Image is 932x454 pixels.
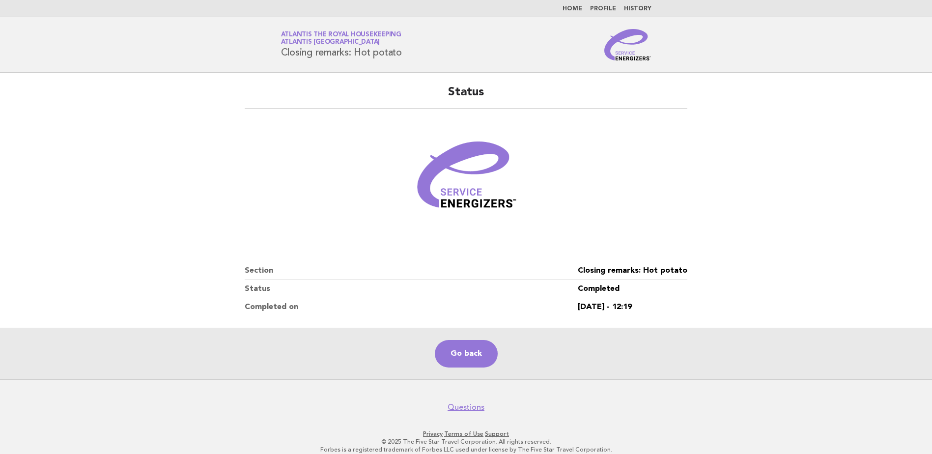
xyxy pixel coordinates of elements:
[423,430,443,437] a: Privacy
[166,446,767,454] p: Forbes is a registered trademark of Forbes LLC used under license by The Five Star Travel Corpora...
[281,39,380,46] span: Atlantis [GEOGRAPHIC_DATA]
[166,430,767,438] p: · ·
[245,298,578,316] dt: Completed on
[578,298,687,316] dd: [DATE] - 12:19
[435,340,498,368] a: Go back
[245,280,578,298] dt: Status
[590,6,616,12] a: Profile
[245,262,578,280] dt: Section
[604,29,651,60] img: Service Energizers
[166,438,767,446] p: © 2025 The Five Star Travel Corporation. All rights reserved.
[245,85,687,109] h2: Status
[407,120,525,238] img: Verified
[281,32,402,57] h1: Closing remarks: Hot potato
[444,430,483,437] a: Terms of Use
[448,402,484,412] a: Questions
[563,6,582,12] a: Home
[578,280,687,298] dd: Completed
[624,6,651,12] a: History
[578,262,687,280] dd: Closing remarks: Hot potato
[281,31,401,45] a: Atlantis the Royal HousekeepingAtlantis [GEOGRAPHIC_DATA]
[485,430,509,437] a: Support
